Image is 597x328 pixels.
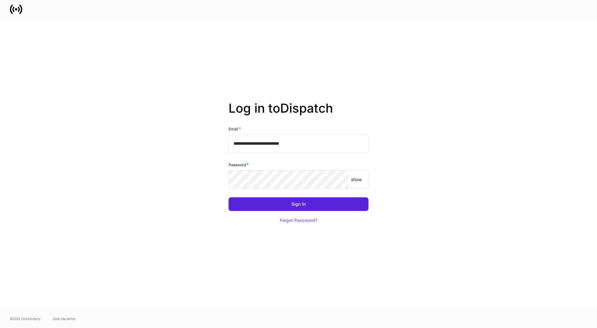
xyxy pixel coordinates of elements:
h6: Password [229,162,249,168]
div: Forgot Password? [280,218,317,223]
h6: Email [229,126,241,132]
p: show [351,176,362,183]
a: Data Disclaimer [53,316,76,321]
button: Forgot Password? [272,213,325,227]
h2: Log in to Dispatch [229,101,368,126]
button: Sign In [229,197,368,211]
div: Sign In [291,202,306,206]
span: © 2025 OneAdvisory [10,316,40,321]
